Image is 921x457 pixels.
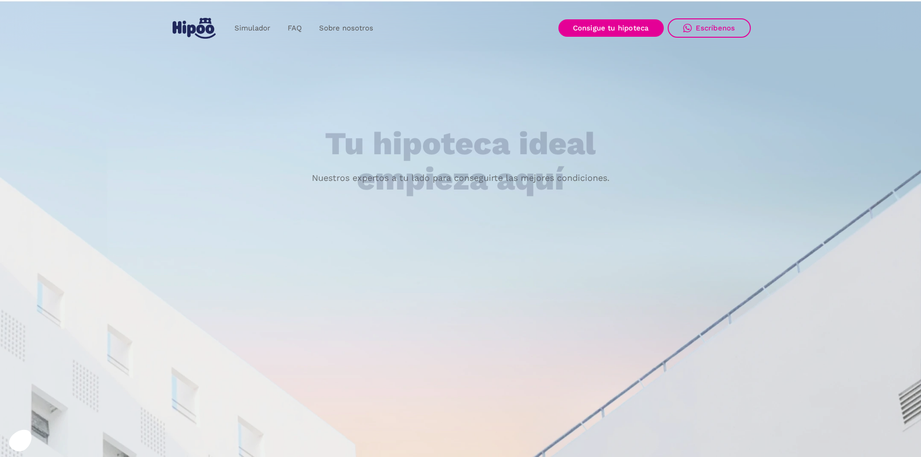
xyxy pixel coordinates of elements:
[279,19,310,38] a: FAQ
[668,18,751,38] a: Escríbenos
[277,126,643,196] h1: Tu hipoteca ideal empieza aquí
[171,14,218,43] a: home
[226,19,279,38] a: Simulador
[310,19,382,38] a: Sobre nosotros
[696,24,735,32] div: Escríbenos
[558,19,664,37] a: Consigue tu hipoteca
